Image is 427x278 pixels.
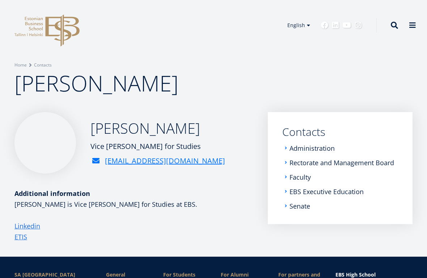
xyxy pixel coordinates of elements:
[90,119,225,137] h2: [PERSON_NAME]
[289,202,310,210] a: Senate
[14,231,27,242] a: ETIS
[14,188,253,199] div: Additional information
[105,155,225,166] a: [EMAIL_ADDRESS][DOMAIN_NAME]
[355,22,362,29] a: Instagram
[14,199,253,210] p: [PERSON_NAME] is Vice [PERSON_NAME] for Studies at EBS.
[282,127,398,137] a: Contacts
[289,145,335,152] a: Administration
[14,221,40,231] a: Linkedin
[321,22,328,29] a: Facebook
[289,159,394,166] a: Rectorate and Management Board
[343,22,351,29] a: Youtube
[14,61,27,69] a: Home
[332,22,339,29] a: Linkedin
[289,174,311,181] a: Faculty
[90,141,225,152] div: Vice [PERSON_NAME] for Studies
[34,61,52,69] a: Contacts
[14,112,76,174] img: Maarja Murumägi
[289,188,364,195] a: EBS Executive Education
[14,68,178,98] span: [PERSON_NAME]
